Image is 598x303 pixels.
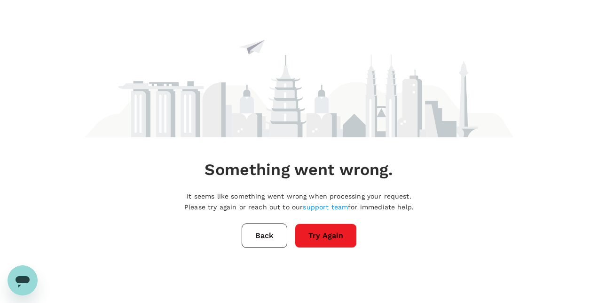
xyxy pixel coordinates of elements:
p: It seems like something went wrong when processing your request. Please try again or reach out to... [184,191,414,212]
iframe: Button to launch messaging window [8,265,38,295]
a: support team [303,203,348,211]
button: Try Again [295,223,357,248]
button: Back [242,223,287,248]
h4: Something went wrong. [205,160,393,180]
